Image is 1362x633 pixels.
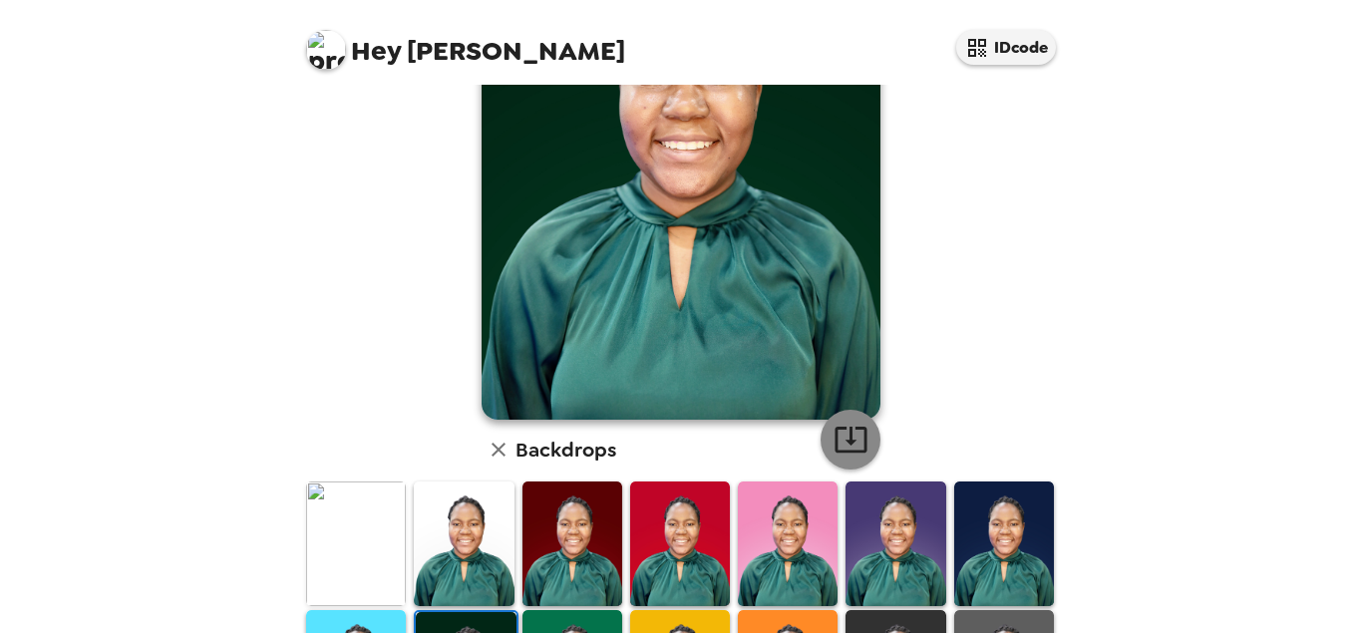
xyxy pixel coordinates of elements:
[306,20,625,65] span: [PERSON_NAME]
[956,30,1056,65] button: IDcode
[306,481,406,606] img: Original
[306,30,346,70] img: profile pic
[351,33,401,69] span: Hey
[515,434,616,466] h6: Backdrops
